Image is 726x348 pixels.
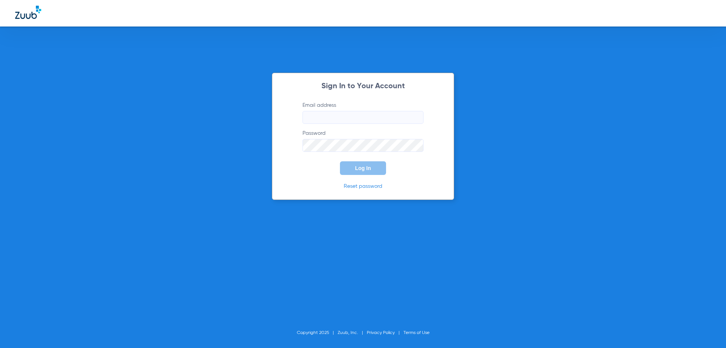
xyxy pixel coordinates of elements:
img: Zuub Logo [15,6,41,19]
a: Privacy Policy [367,331,395,335]
button: Log In [340,161,386,175]
input: Email address [302,111,423,124]
label: Email address [302,101,423,124]
label: Password [302,130,423,152]
a: Terms of Use [403,331,430,335]
h2: Sign In to Your Account [291,83,435,90]
input: Password [302,139,423,152]
a: Reset password [344,184,382,189]
li: Copyright 2025 [297,329,338,337]
li: Zuub, Inc. [338,329,367,337]
span: Log In [355,165,371,171]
